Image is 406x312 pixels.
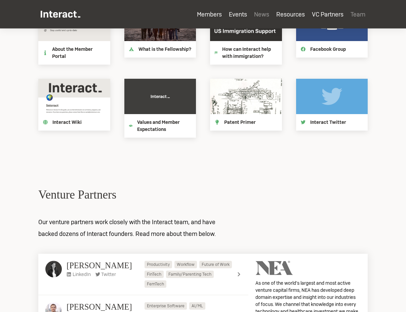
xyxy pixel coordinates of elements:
li: FinTech [145,271,164,278]
img: Interact Logo [41,11,80,18]
h4: Patent Primer [224,119,256,126]
li: FemTech [145,280,166,288]
a: VC Partners [312,10,343,18]
a: Interact Twitter [296,79,368,131]
span: LinkedIn [71,272,91,277]
a: LinkedIn [67,272,91,277]
h4: Values and Member Expectations [137,119,191,133]
a: Twitter [95,272,116,277]
h4: Facebook Group [310,46,346,53]
h2: Venture Partners [38,187,368,203]
a: Members [197,10,222,18]
li: Workflow [174,261,197,268]
li: AI/ML [189,302,205,310]
a: Resources [276,10,305,18]
a: How can Interact help with immigration? [210,6,282,65]
h4: Interact Wiki [52,119,82,126]
h4: Interact Twitter [310,119,346,126]
a: Patent Primer [210,79,282,131]
span: Twitter [100,272,116,277]
h3: [PERSON_NAME] [67,259,132,272]
a: What is the Fellowship? [124,6,196,58]
a: News [254,10,269,18]
a: Values and Member Expectations [124,79,196,138]
li: Family/Parenting Tech [166,271,214,278]
li: Productivity [145,261,172,268]
h4: What is the Fellowship? [138,46,191,53]
p: Our venture partners work closely with the Interact team, and have backed dozens of Interact foun... [31,216,243,240]
h4: About the Member Portal [52,46,105,60]
h4: How can Interact help with immigration? [222,46,277,60]
a: Facebook Group [296,6,368,58]
a: Events [229,10,247,18]
li: Enterprise Software [145,302,187,310]
a: About the Member Portal [38,6,110,65]
a: Team [351,10,365,18]
li: Future of Work [199,261,232,268]
a: Interact Wiki [38,79,110,131]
